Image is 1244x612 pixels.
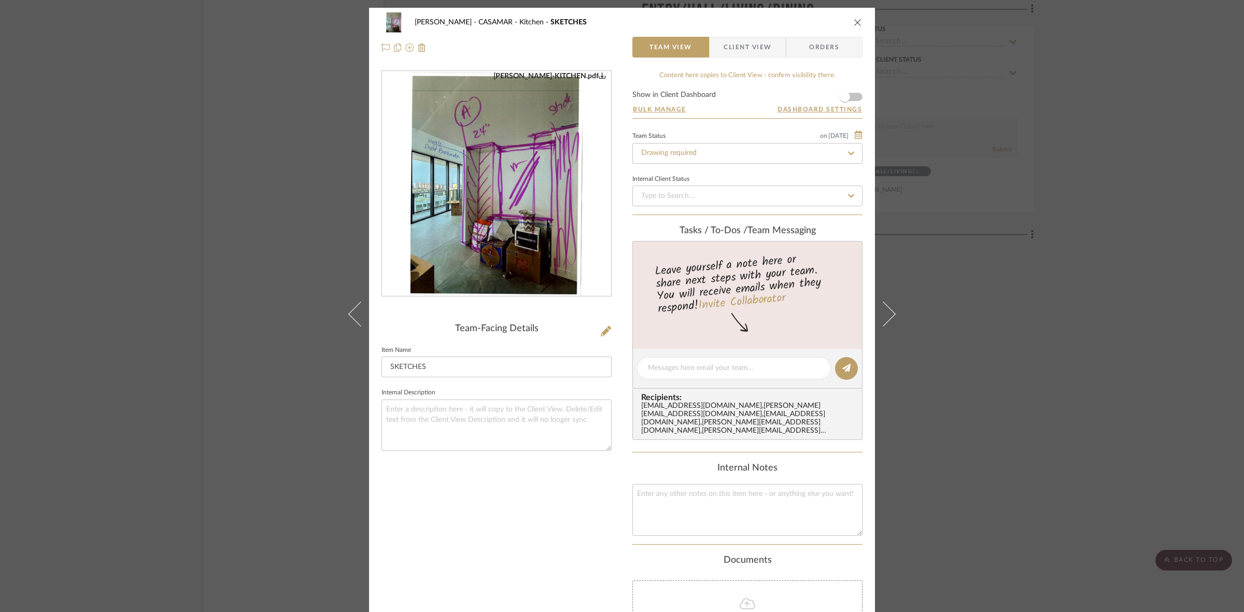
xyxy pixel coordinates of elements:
label: Internal Description [381,390,435,395]
a: Invite Collaborator [698,289,786,315]
span: SKETCHES [550,19,587,26]
span: Client View [724,37,771,58]
div: Team-Facing Details [381,323,612,335]
span: on [820,133,827,139]
button: close [853,18,863,27]
span: Team View [649,37,692,58]
div: Content here copies to Client View - confirm visibility there. [632,70,863,81]
span: [DATE] [827,132,850,139]
span: Tasks / To-Dos / [680,226,747,235]
div: Team Status [632,134,666,139]
button: Bulk Manage [632,105,687,114]
button: Dashboard Settings [777,105,863,114]
span: Orders [798,37,851,58]
span: [PERSON_NAME] - CASAMAR [415,19,519,26]
img: 73b2679a-2e02-4ac2-b80f-0c6d5b952522_436x436.jpg [409,72,584,296]
div: Leave yourself a note here or share next steps with your team. You will receive emails when they ... [631,248,864,318]
input: Type to Search… [632,186,863,206]
div: team Messaging [632,225,863,237]
label: Item Name [381,348,411,353]
div: 0 [382,72,611,296]
span: Recipients: [641,393,858,402]
img: 73b2679a-2e02-4ac2-b80f-0c6d5b952522_48x40.jpg [381,12,406,33]
span: Kitchen [519,19,550,26]
div: [EMAIL_ADDRESS][DOMAIN_NAME] , [PERSON_NAME][EMAIL_ADDRESS][DOMAIN_NAME] , [EMAIL_ADDRESS][DOMAIN... [641,402,858,435]
div: Internal Notes [632,463,863,474]
div: [PERSON_NAME]-KITCHEN.pdf [493,72,606,81]
input: Type to Search… [632,143,863,164]
img: Remove from project [418,44,426,52]
input: Enter Item Name [381,357,612,377]
div: Documents [632,555,863,566]
div: Internal Client Status [632,177,689,182]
